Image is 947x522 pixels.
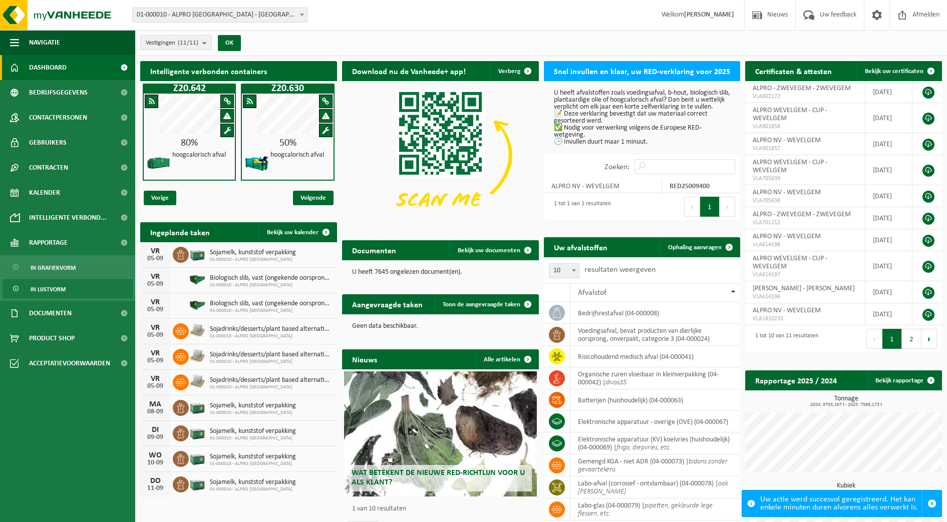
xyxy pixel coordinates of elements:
[570,324,741,346] td: voedingsafval, bevat producten van dierlijke oorsprong, onverpakt, categorie 3 (04-000024)
[750,489,942,494] span: 2024: 116,050 m3 - 2025: 66,820 m3
[750,482,942,494] h3: Kubiek
[578,480,728,495] i: ook [PERSON_NAME]
[753,93,857,101] span: VLA902172
[210,435,296,441] span: 01-000010 - ALPRO [GEOGRAPHIC_DATA]
[753,219,857,227] span: VLA701212
[189,424,206,441] img: PB-LB-0680-HPE-GN-01
[145,247,165,255] div: VR
[210,486,296,492] span: 01-000010 - ALPRO [GEOGRAPHIC_DATA]
[549,263,579,278] span: 10
[745,370,847,390] h2: Rapportage 2025 / 2024
[344,371,537,496] a: Wat betekent de nieuwe RED-richtlijn voor u als klant?
[210,410,296,416] span: 01-000010 - ALPRO [GEOGRAPHIC_DATA]
[867,370,941,390] a: Bekijk rapportage
[342,240,406,260] h2: Documenten
[189,347,206,364] img: LP-PA-00000-WDN-11
[145,408,165,415] div: 08-09
[498,68,520,75] span: Verberg
[882,329,902,349] button: 1
[133,8,307,22] span: 01-000010 - ALPRO NV - WEVELGEM
[210,257,296,263] span: 01-000010 - ALPRO [GEOGRAPHIC_DATA]
[145,357,165,364] div: 05-09
[210,427,296,435] span: Sojamelk, kunststof verpakking
[29,80,88,105] span: Bedrijfsgegevens
[210,300,332,308] span: Biologisch slib, vast (ongekende oorsprong agro- en voedingsindustrie of niet ag...
[140,61,337,81] h2: Intelligente verbonden containers
[865,229,912,251] td: [DATE]
[660,237,739,257] a: Ophaling aanvragen
[720,197,735,217] button: Next
[145,273,165,281] div: VR
[29,130,67,155] span: Gebruikers
[145,255,165,262] div: 05-09
[544,237,617,257] h2: Uw afvalstoffen
[145,400,165,408] div: MA
[700,197,720,217] button: 1
[750,328,818,350] div: 1 tot 10 van 11 resultaten
[352,469,525,486] span: Wat betekent de nieuwe RED-richtlijn voor u als klant?
[753,271,857,279] span: VLA614197
[29,180,60,205] span: Kalender
[178,40,198,46] count: (11/11)
[189,296,206,313] img: HK-XS-16-GN-00
[29,351,110,376] span: Acceptatievoorwaarden
[578,289,606,297] span: Afvalstof
[145,383,165,390] div: 05-09
[578,502,713,517] i: pipetten, gekleurde lege flessen, etc.
[570,367,741,389] td: organische zuren vloeibaar in kleinverpakking (04-000042) |
[490,61,538,81] button: Verberg
[570,389,741,411] td: batterijen (huishoudelijk) (04-000063)
[684,197,700,217] button: Previous
[352,505,534,512] p: 1 van 10 resultaten
[140,35,212,50] button: Vestigingen(11/11)
[670,183,710,190] strong: RED25009400
[865,251,912,281] td: [DATE]
[189,245,206,262] img: PB-LB-0680-HPE-GN-01
[3,279,133,298] a: In lijstvorm
[753,255,827,270] span: ALPRO WEVELGEM - CUP - WEVELGEM
[753,211,851,218] span: ALPRO - ZWEVEGEM - ZWEVEGEM
[145,485,165,492] div: 11-09
[29,105,87,130] span: Contactpersonen
[668,244,722,251] span: Ophaling aanvragen
[145,459,165,466] div: 10-09
[189,475,206,492] img: PB-LB-0680-HPE-GN-01
[146,36,198,51] span: Vestigingen
[210,359,332,365] span: 01-000010 - ALPRO [GEOGRAPHIC_DATA]
[865,155,912,185] td: [DATE]
[450,240,538,260] a: Bekijk uw documenten
[3,258,133,277] a: In grafiekvorm
[753,197,857,205] span: VLA705638
[210,376,332,384] span: Sojadrinks/desserts/plant based alternative to yoghurt (fca) bestemming diervoed...
[189,322,206,339] img: LP-PA-00000-WDN-11
[146,151,171,176] img: HK-XZ-20-GN-00
[244,151,269,176] img: HK-XZ-20-GN-12
[145,84,233,94] h1: Z20.642
[753,137,821,144] span: ALPRO NV - WEVELGEM
[750,402,942,407] span: 2024: 9703,167 t - 2025: 7589,173 t
[866,329,882,349] button: Previous
[145,434,165,441] div: 09-09
[865,281,912,303] td: [DATE]
[684,11,734,19] strong: [PERSON_NAME]
[570,498,741,520] td: labo-glas (04-000079) |
[210,274,332,282] span: Biologisch slib, vast (ongekende oorsprong agro- en voedingsindustrie of niet ag...
[544,61,740,81] h2: Snel invullen en klaar, uw RED-verklaring voor 2025
[29,30,60,55] span: Navigatie
[760,490,922,516] div: Uw actie werd succesvol geregistreerd. Het kan enkele minuten duren alvorens alles verwerkt is.
[584,266,656,274] label: resultaten weergeven
[29,301,72,326] span: Documenten
[750,395,942,407] h3: Tonnage
[144,138,235,148] div: 80%
[857,61,941,81] a: Bekijk uw certificaten
[865,207,912,229] td: [DATE]
[145,298,165,306] div: VR
[570,476,741,498] td: labo-afval (corrosief - ontvlambaar) (04-000078) |
[753,315,857,323] span: VLA1810233
[31,258,76,277] span: In grafiekvorm
[267,229,319,236] span: Bekijk uw kalender
[145,324,165,332] div: VR
[570,454,741,476] td: gemengd KGA - niet ADR (04-000073) |
[270,152,324,159] h4: hoogcalorisch afval
[544,179,663,193] td: ALPRO NV - WEVELGEM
